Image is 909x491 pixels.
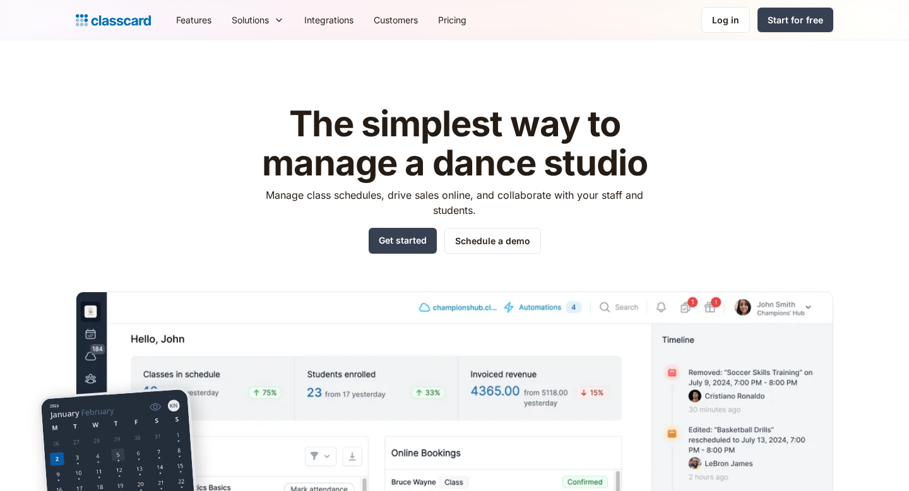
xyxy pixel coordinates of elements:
p: Manage class schedules, drive sales online, and collaborate with your staff and students. [254,187,655,218]
a: Get started [369,228,437,254]
h1: The simplest way to manage a dance studio [254,105,655,182]
a: Logo [76,11,151,29]
div: Log in [712,13,739,27]
a: Schedule a demo [444,228,541,254]
a: Start for free [757,8,833,32]
a: Customers [364,6,428,34]
div: Start for free [768,13,823,27]
div: Solutions [232,13,269,27]
a: Pricing [428,6,477,34]
div: Solutions [222,6,294,34]
a: Features [166,6,222,34]
a: Integrations [294,6,364,34]
a: Log in [701,7,750,33]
